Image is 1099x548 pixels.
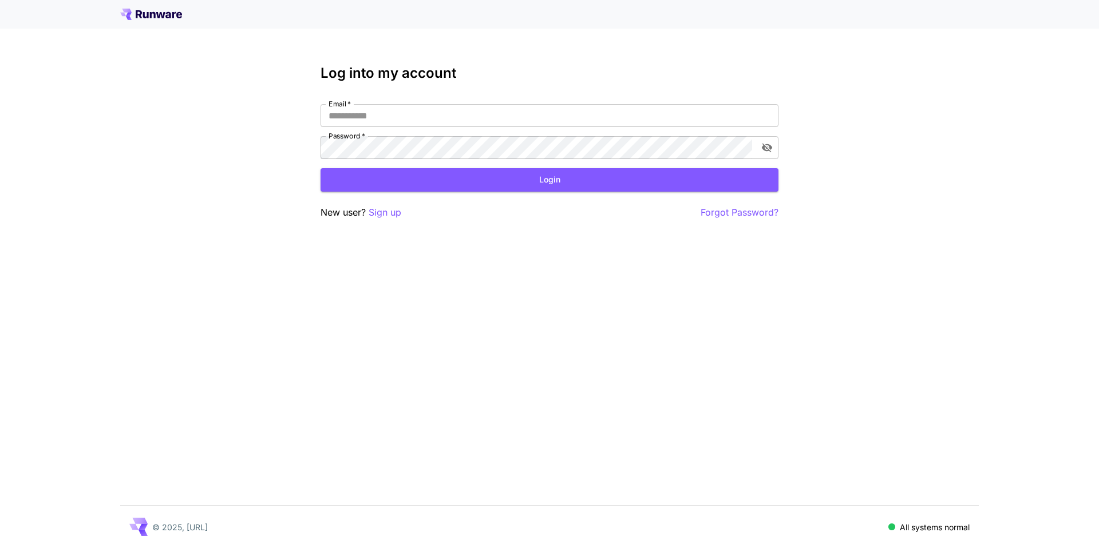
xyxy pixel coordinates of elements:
button: Sign up [369,205,401,220]
label: Password [329,131,365,141]
h3: Log into my account [321,65,778,81]
label: Email [329,99,351,109]
button: Login [321,168,778,192]
p: All systems normal [900,521,970,533]
button: Forgot Password? [701,205,778,220]
button: toggle password visibility [757,137,777,158]
p: © 2025, [URL] [152,521,208,533]
p: New user? [321,205,401,220]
